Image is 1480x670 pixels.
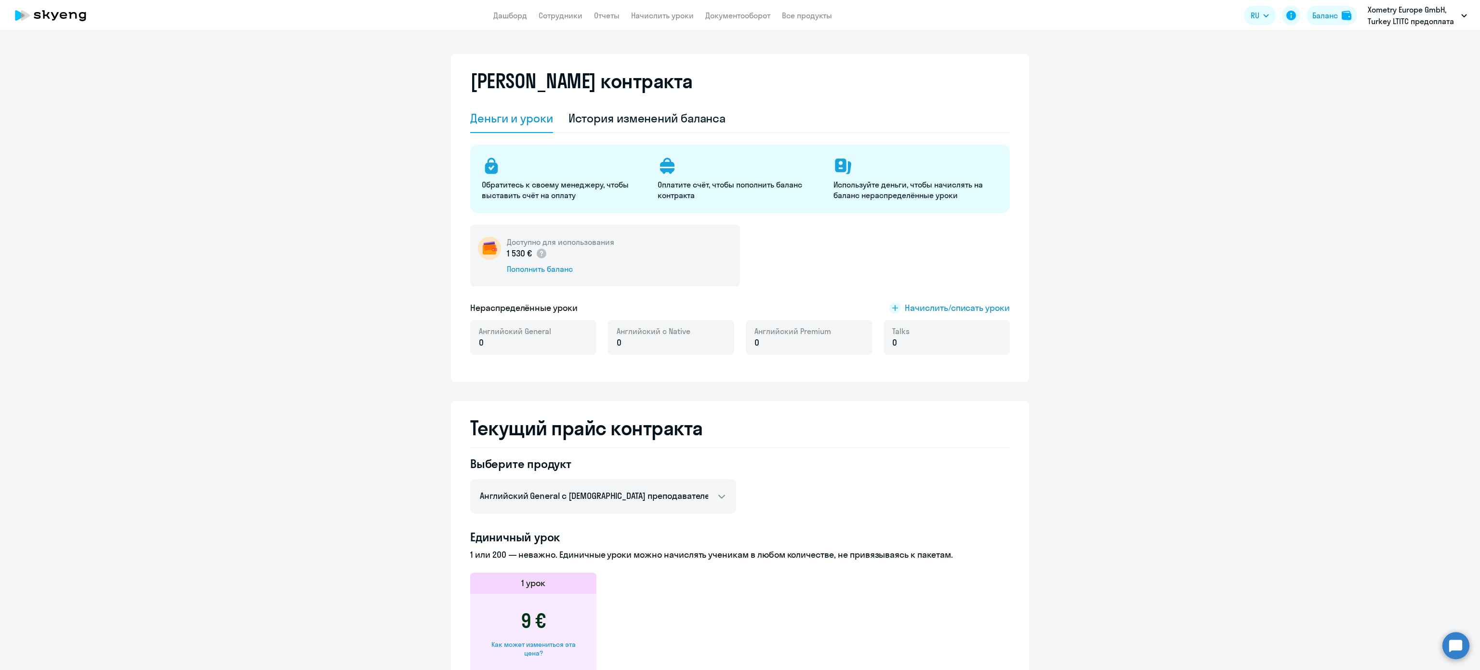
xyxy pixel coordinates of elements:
img: wallet-circle.png [478,237,501,260]
span: RU [1251,10,1259,21]
a: Начислить уроки [631,11,694,20]
a: Сотрудники [539,11,582,20]
span: 0 [617,336,621,349]
p: 1 или 200 — неважно. Единичные уроки можно начислять ученикам в любом количестве, не привязываясь... [470,549,1010,561]
a: Дашборд [493,11,527,20]
div: Деньги и уроки [470,110,553,126]
button: Xometry Europe GmbH, Turkey LTITC предоплата (временно) [1363,4,1472,27]
p: Обратитесь к своему менеджеру, чтобы выставить счёт на оплату [482,179,646,201]
img: balance [1342,11,1351,20]
span: 0 [892,336,897,349]
span: Talks [892,326,910,336]
a: Отчеты [594,11,620,20]
h5: Доступно для использования [507,237,614,247]
p: Используйте деньги, чтобы начислять на баланс нераспределённые уроки [833,179,998,201]
p: Оплатите счёт, чтобы пополнить баланс контракта [658,179,822,201]
h4: Единичный урок [470,529,1010,545]
div: Пополнить баланс [507,264,614,274]
span: 0 [479,336,484,349]
div: Баланс [1312,10,1338,21]
h4: Выберите продукт [470,456,736,471]
p: 1 530 € [507,247,547,260]
button: RU [1244,6,1276,25]
h5: Нераспределённые уроки [470,302,578,314]
span: Английский Premium [754,326,831,336]
h2: Текущий прайс контракта [470,416,1010,440]
p: Xometry Europe GmbH, Turkey LTITC предоплата (временно) [1368,4,1457,27]
span: Английский с Native [617,326,690,336]
span: Начислить/списать уроки [905,302,1010,314]
div: Как может измениться эта цена? [486,640,581,657]
button: Балансbalance [1307,6,1357,25]
a: Все продукты [782,11,832,20]
h2: [PERSON_NAME] контракта [470,69,693,93]
div: История изменений баланса [568,110,726,126]
span: Английский General [479,326,551,336]
h5: 1 урок [521,577,545,590]
a: Документооборот [705,11,770,20]
h3: 9 € [521,609,546,632]
span: 0 [754,336,759,349]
